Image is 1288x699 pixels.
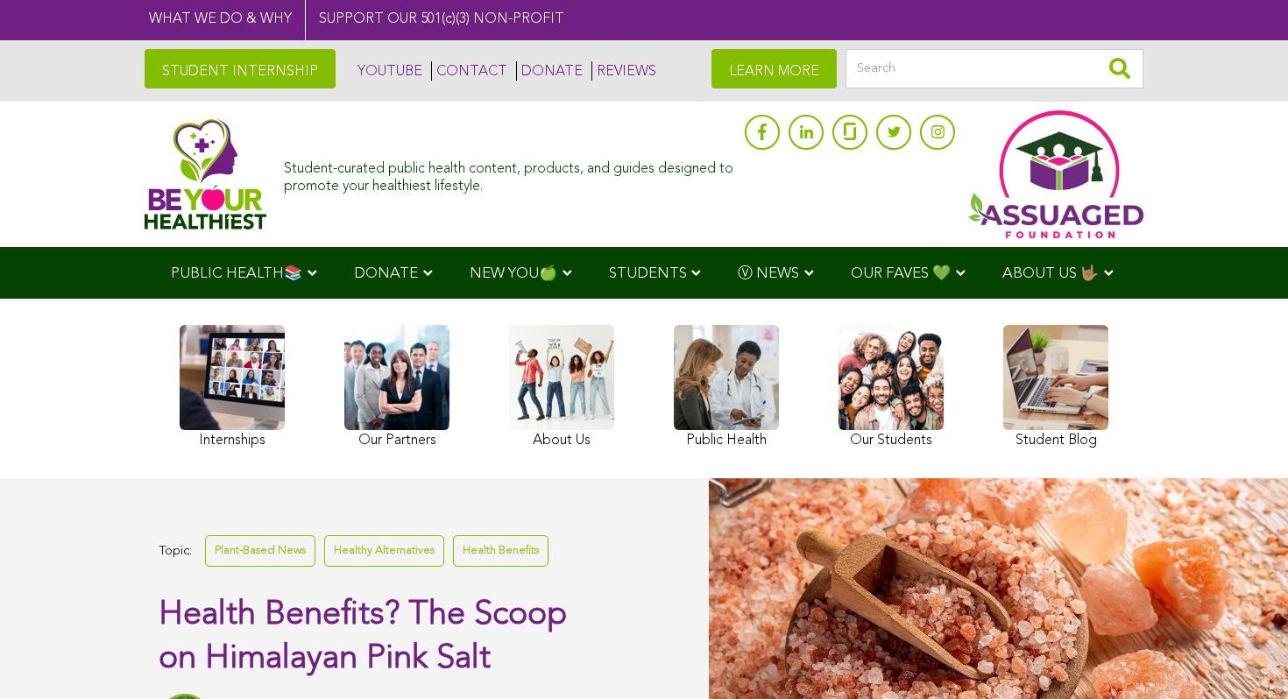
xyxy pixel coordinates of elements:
a: Health Benefits [453,535,548,566]
img: glassdoor [844,123,856,140]
span: PUBLIC HEALTH📚 [171,266,302,281]
img: Assuaged [145,118,266,229]
img: Assuaged App [968,110,1143,238]
a: YOUTUBE [353,61,422,81]
a: STUDENT INTERNSHIP [145,49,336,88]
span: STUDENTS [609,266,687,281]
span: Ⓥ NEWS [738,266,799,281]
a: Healthy Alternatives [324,535,444,566]
span: NEW YOU🍏 [470,266,557,281]
a: DONATE [516,61,583,81]
a: CONTACT [431,61,507,81]
a: LEARN MORE [711,49,837,88]
div: Student-curated public health content, products, and guides designed to promote your healthiest l... [284,152,736,194]
iframe: Chat Widget [1200,615,1288,699]
div: Navigation Menu [145,247,1143,299]
input: Search [846,49,1143,88]
span: Topic: [159,540,192,563]
span: DONATE [354,266,418,281]
span: OUR FAVES 💚 [851,266,951,281]
a: REVIEWS [591,61,656,81]
a: Plant-Based News [205,535,315,566]
span: ABOUT US 🤟🏽 [1002,266,1099,281]
span: Health Benefits? The Scoop on Himalayan Pink Salt [159,598,567,675]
